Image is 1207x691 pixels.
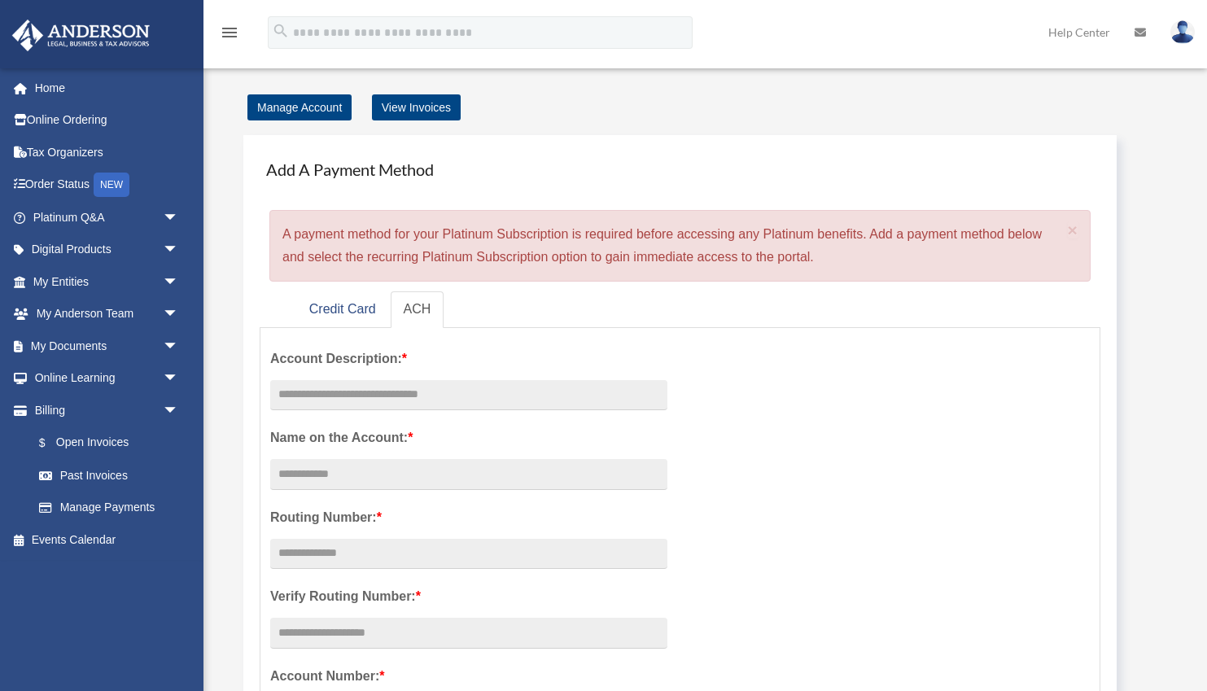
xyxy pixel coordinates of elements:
[163,201,195,234] span: arrow_drop_down
[272,22,290,40] i: search
[48,433,56,453] span: $
[391,291,444,328] a: ACH
[7,20,155,51] img: Anderson Advisors Platinum Portal
[1068,221,1078,239] span: ×
[11,265,203,298] a: My Entitiesarrow_drop_down
[23,426,203,460] a: $Open Invoices
[11,104,203,137] a: Online Ordering
[11,523,203,556] a: Events Calendar
[11,330,203,362] a: My Documentsarrow_drop_down
[1170,20,1195,44] img: User Pic
[163,394,195,427] span: arrow_drop_down
[11,168,203,202] a: Order StatusNEW
[163,362,195,396] span: arrow_drop_down
[1068,221,1078,238] button: Close
[270,506,667,529] label: Routing Number:
[296,291,389,328] a: Credit Card
[11,136,203,168] a: Tax Organizers
[260,151,1100,187] h4: Add A Payment Method
[11,362,203,395] a: Online Learningarrow_drop_down
[270,426,667,449] label: Name on the Account:
[220,23,239,42] i: menu
[220,28,239,42] a: menu
[11,201,203,234] a: Platinum Q&Aarrow_drop_down
[270,348,667,370] label: Account Description:
[270,665,667,688] label: Account Number:
[372,94,461,120] a: View Invoices
[163,234,195,267] span: arrow_drop_down
[11,72,203,104] a: Home
[163,330,195,363] span: arrow_drop_down
[163,265,195,299] span: arrow_drop_down
[247,94,352,120] a: Manage Account
[270,585,667,608] label: Verify Routing Number:
[11,298,203,330] a: My Anderson Teamarrow_drop_down
[11,394,203,426] a: Billingarrow_drop_down
[269,210,1091,282] div: A payment method for your Platinum Subscription is required before accessing any Platinum benefit...
[94,173,129,197] div: NEW
[163,298,195,331] span: arrow_drop_down
[11,234,203,266] a: Digital Productsarrow_drop_down
[23,492,195,524] a: Manage Payments
[23,459,203,492] a: Past Invoices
